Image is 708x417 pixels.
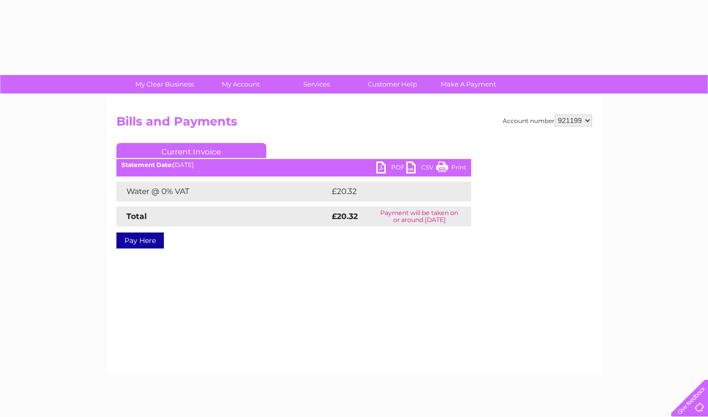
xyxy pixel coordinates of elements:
[406,161,436,176] a: CSV
[503,114,592,126] div: Account number
[121,161,173,168] b: Statement Date:
[116,232,164,248] a: Pay Here
[427,75,510,93] a: Make A Payment
[116,161,471,168] div: [DATE]
[123,75,206,93] a: My Clear Business
[275,75,358,93] a: Services
[436,161,466,176] a: Print
[332,211,358,221] strong: £20.32
[126,211,147,221] strong: Total
[368,206,471,226] td: Payment will be taken on or around [DATE]
[351,75,434,93] a: Customer Help
[116,181,329,201] td: Water @ 0% VAT
[116,143,266,158] a: Current Invoice
[329,181,451,201] td: £20.32
[376,161,406,176] a: PDF
[116,114,592,133] h2: Bills and Payments
[199,75,282,93] a: My Account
